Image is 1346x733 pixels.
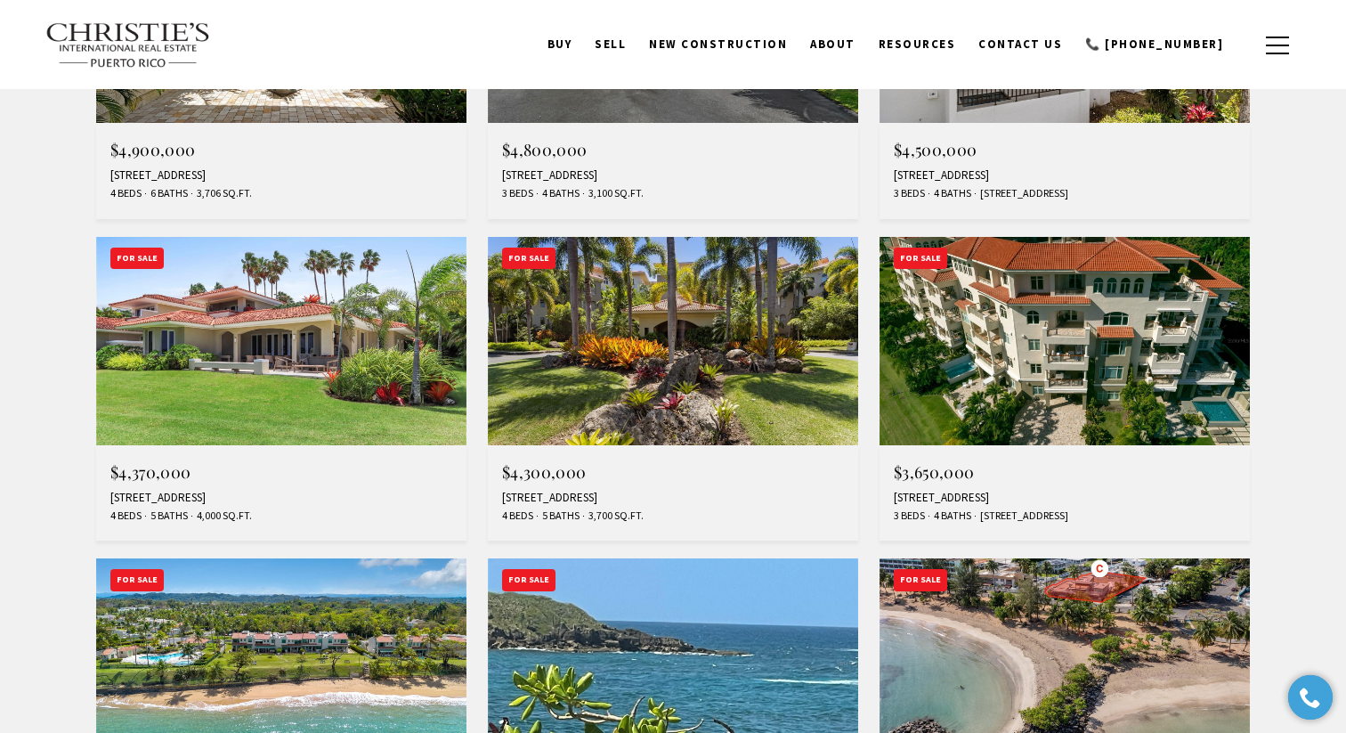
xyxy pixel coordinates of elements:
div: For Sale [502,569,555,591]
span: $4,370,000 [110,461,191,483]
a: SELL [583,28,637,61]
span: $4,800,000 [502,139,587,160]
img: For Sale [96,237,466,445]
span: 3,700 Sq.Ft. [584,509,644,524]
span: 4 Baths [929,509,971,524]
a: BUY [536,28,584,61]
a: For Sale For Sale $3,650,000 [STREET_ADDRESS] 3 Beds 4 Baths [STREET_ADDRESS] [880,237,1250,542]
div: [STREET_ADDRESS] [502,168,844,183]
span: 5 Baths [538,509,580,524]
span: 4 Beds [110,509,142,524]
a: About [799,28,867,61]
button: button [1254,20,1301,71]
a: call 9393373000 [1074,28,1235,61]
div: For Sale [502,248,555,270]
div: [STREET_ADDRESS] [110,491,452,505]
span: 4 Beds [502,509,533,524]
span: 3 Beds [894,186,925,201]
a: For Sale For Sale $4,370,000 [STREET_ADDRESS] 4 Beds 5 Baths 4,000 Sq.Ft. [96,237,466,542]
span: 6 Baths [146,186,188,201]
span: $4,300,000 [502,461,586,483]
span: 4 Baths [929,186,971,201]
span: 5 Baths [146,509,188,524]
div: [STREET_ADDRESS] [110,168,452,183]
div: [STREET_ADDRESS] [502,491,844,505]
div: [STREET_ADDRESS] [894,491,1236,505]
img: For Sale [880,237,1250,445]
img: For Sale [488,237,858,445]
a: Resources [867,28,968,61]
span: $4,500,000 [894,139,977,160]
span: [STREET_ADDRESS] [976,186,1068,201]
a: New Construction [637,28,799,61]
div: For Sale [110,248,164,270]
span: $3,650,000 [894,461,974,483]
span: 3 Beds [894,509,925,524]
div: [STREET_ADDRESS] [894,168,1236,183]
span: 3,100 Sq.Ft. [584,186,644,201]
span: [STREET_ADDRESS] [976,509,1068,524]
span: 📞 [PHONE_NUMBER] [1085,37,1223,52]
span: 3,706 Sq.Ft. [192,186,252,201]
span: 3 Beds [502,186,533,201]
div: For Sale [110,569,164,591]
span: 4 Beds [110,186,142,201]
a: search [1235,36,1254,55]
div: For Sale [894,569,947,591]
span: 4 Baths [538,186,580,201]
span: Contact Us [978,37,1062,52]
img: Christie's International Real Estate text transparent background [45,22,211,69]
a: For Sale For Sale $4,300,000 [STREET_ADDRESS] 4 Beds 5 Baths 3,700 Sq.Ft. [488,237,858,542]
span: 4,000 Sq.Ft. [192,509,252,524]
span: New Construction [649,37,787,52]
span: $4,900,000 [110,139,195,160]
a: Contact Us [967,28,1074,61]
div: For Sale [894,248,947,270]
